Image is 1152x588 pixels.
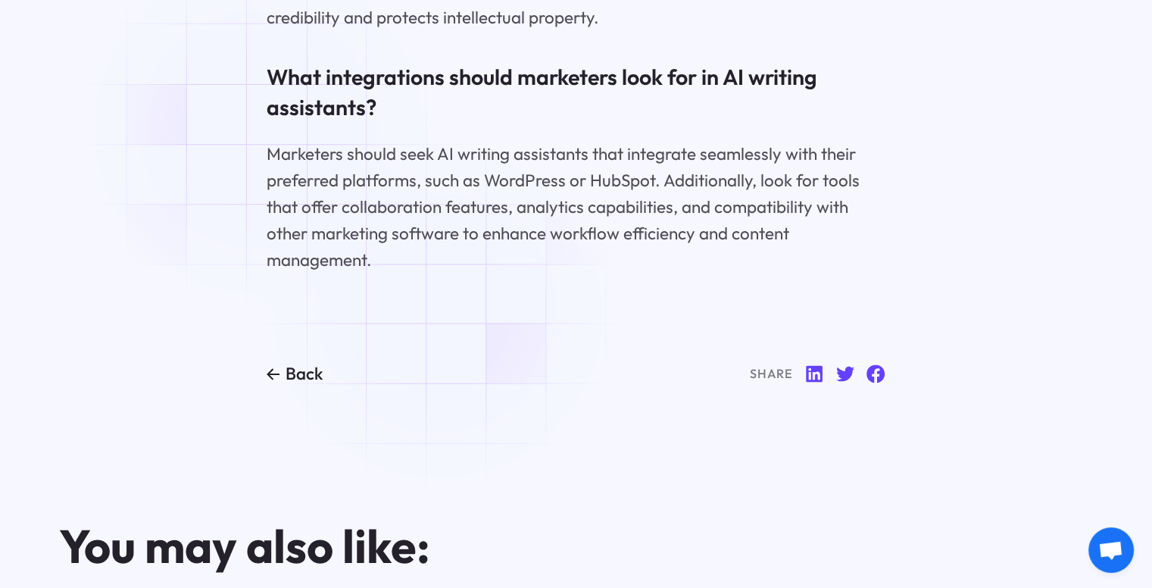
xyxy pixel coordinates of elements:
h3: What integrations should marketers look for in AI writing assistants? [267,61,885,122]
p: Marketers should seek AI writing assistants that integrate seamlessly with their preferred platfo... [267,141,885,274]
a: Back [267,362,323,386]
p: ‍ [267,292,885,319]
h3: You may also like: [59,521,801,571]
a: Open chat [1088,527,1134,573]
div: Back [286,362,323,386]
div: Share [750,364,792,383]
